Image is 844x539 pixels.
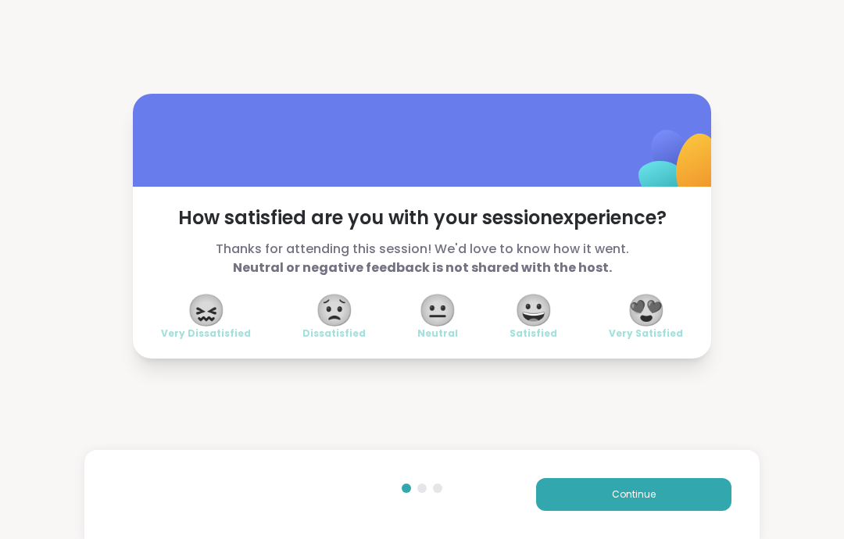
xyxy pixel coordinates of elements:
[609,327,683,340] span: Very Satisfied
[233,259,612,277] b: Neutral or negative feedback is not shared with the host.
[612,487,656,502] span: Continue
[161,205,683,230] span: How satisfied are you with your session experience?
[602,89,757,245] img: ShareWell Logomark
[627,296,666,324] span: 😍
[161,327,251,340] span: Very Dissatisfied
[510,327,557,340] span: Satisfied
[161,240,683,277] span: Thanks for attending this session! We'd love to know how it went.
[315,296,354,324] span: 😟
[187,296,226,324] span: 😖
[302,327,366,340] span: Dissatisfied
[514,296,553,324] span: 😀
[417,327,458,340] span: Neutral
[418,296,457,324] span: 😐
[536,478,731,511] button: Continue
